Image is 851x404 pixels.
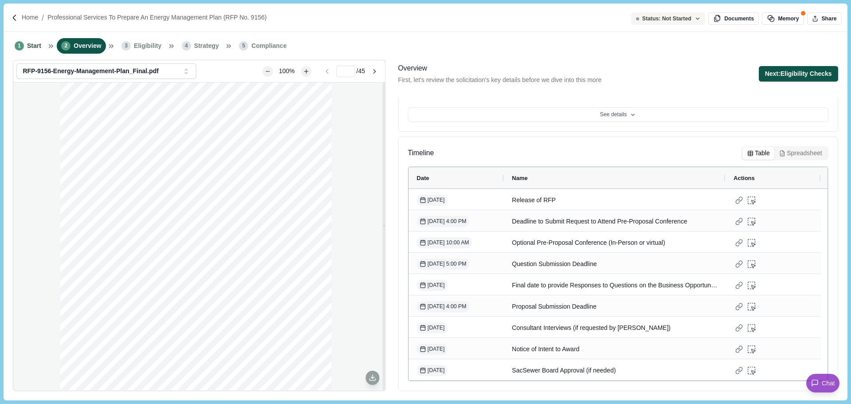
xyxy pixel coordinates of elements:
div: SacSewer Board Approval (if needed) [512,362,718,379]
span: Overview [74,41,101,51]
span: Timeline [408,148,434,159]
button: RFP-9156-Energy-Management-Plan_Final.pdf [16,63,196,79]
img: Forward slash icon [38,14,47,22]
div: Overview [398,63,601,74]
span: 3 [121,41,131,51]
button: [DATE] 5:00 PM [417,259,469,270]
span: PROFESSIONAL SERVICES TO PREPARE AN [150,223,257,228]
span: 1 [15,41,24,51]
button: Table [742,147,774,160]
button: Chat [806,374,839,392]
button: [DATE] 4:00 PM [417,301,469,312]
div: Proposal Submission Deadline [512,298,718,315]
button: [DATE] [417,195,448,206]
span: Name [512,175,527,181]
button: Zoom in [301,66,312,77]
span: Compliance [251,41,286,51]
a: Home [22,13,38,22]
a: Professional Services to Prepare an Energy Management Plan (RFP No. 9156) [47,13,266,22]
span: Strategy [194,41,219,51]
button: [DATE] [417,322,448,333]
button: [DATE] 10:00 AM [417,237,472,248]
button: See details [408,107,828,122]
span: RFP ISSUE DATE: [DATE] [162,301,223,306]
span: PROPOSAL DUE DATE & TIME: [DATE], BY 4 PM PT [133,314,257,320]
button: [DATE] [417,365,448,376]
span: FOR [199,209,209,214]
div: Final date to provide Responses to Questions on the Business Opportunities webpage [512,277,718,294]
button: [DATE] 4:00 PM [417,216,469,227]
button: Go to previous page [319,66,335,77]
div: 100% [274,67,299,76]
div: grid [60,82,338,390]
button: Next:Eligibility Checks [759,66,838,82]
div: Optional Pre-Proposal Conference (In-Person or virtual) [512,234,718,251]
img: Forward slash icon [11,14,19,22]
span: Actions [734,175,755,181]
span: Start [27,41,41,51]
span: [DATE] [420,324,445,332]
button: Zoom out [262,66,273,77]
div: RFP-9156-Energy-Management-Plan_Final.pdf [23,67,179,75]
button: [DATE] [417,280,448,291]
span: First, let's review the solicitation's key details before we dive into this more [398,75,601,85]
span: [DATE] 4:00 PM [420,218,466,226]
span: RFP No. 9156 [189,279,219,285]
span: / 45 [356,67,365,76]
div: Release of RFP [512,192,718,209]
span: REQUEST FOR PROPOSALS (RFP) [163,195,245,200]
span: [DATE] [420,345,445,353]
span: [DATE] [420,196,445,204]
span: [DATE] 5:00 PM [420,260,466,268]
div: Question Submission Deadline [512,255,718,273]
span: Date [417,175,429,181]
span: Eligibility [134,41,161,51]
span: ENERGY MANAGEMENT PLAN [166,230,242,235]
span: 2 [61,41,70,51]
span: Chat [822,379,835,388]
div: Notice of Intent to Award [512,341,718,358]
div: Consultant Interviews (if requested by [PERSON_NAME]) [512,319,718,337]
span: [DATE] [420,282,445,290]
span: [DATE] 10:00 AM [420,239,469,247]
span: [GEOGRAPHIC_DATA] AREA [GEOGRAPHIC_DATA] [156,251,281,256]
span: 4 [182,41,191,51]
span: 5 [239,41,248,51]
button: Go to next page [367,66,382,77]
span: [DATE] [420,367,445,375]
span: [DATE] 4:00 PM [420,303,466,311]
div: Deadline to Submit Request to Attend Pre-Proposal Conference [512,213,718,230]
button: Spreadsheet [774,147,827,160]
button: [DATE] [417,344,448,355]
span: POLICY & PLANNING DEPARTMENT [159,258,249,263]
